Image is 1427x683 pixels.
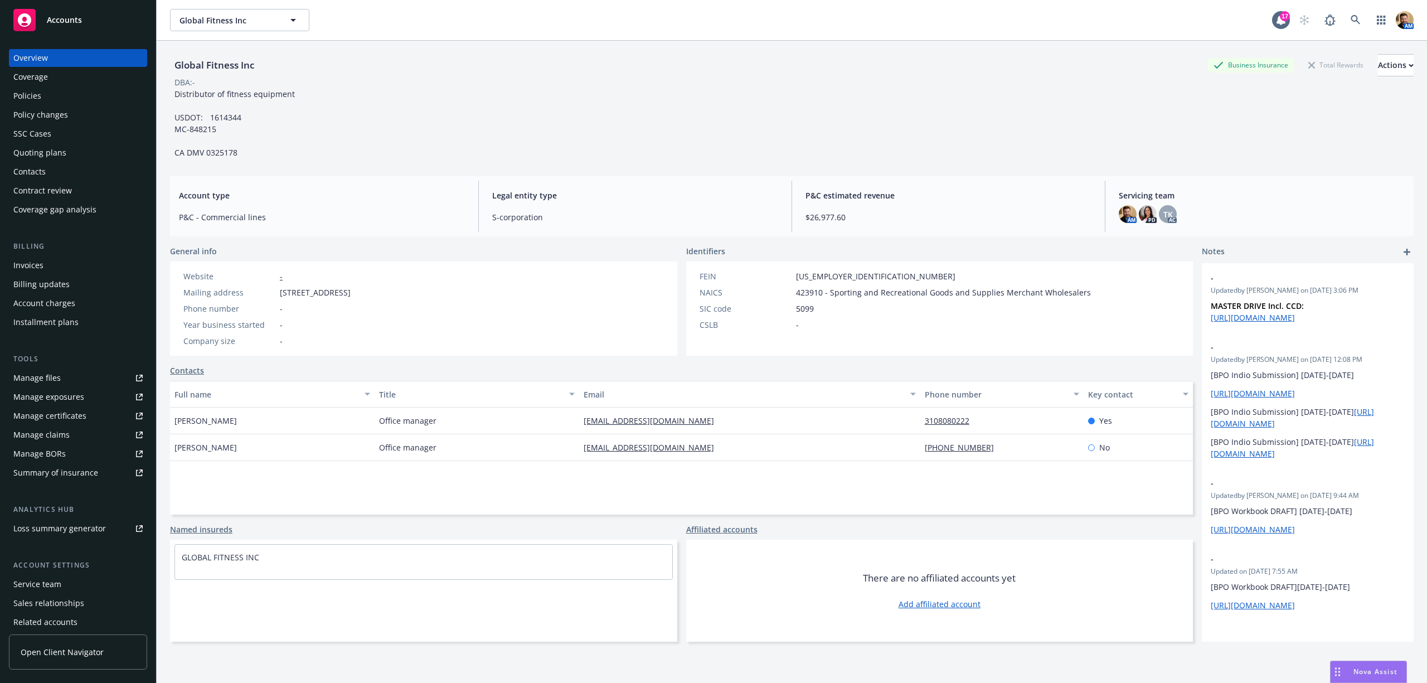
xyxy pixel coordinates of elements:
a: Policy changes [9,106,147,124]
div: Coverage [13,68,48,86]
a: - [280,271,283,282]
span: Distributor of fitness equipment USDOT: 1614344 MC-848215 CA DMV 0325178 [174,89,295,158]
a: Summary of insurance [9,464,147,482]
span: - [796,319,799,331]
span: Notes [1202,245,1225,259]
span: Office manager [379,442,436,453]
div: Loss summary generator [13,520,106,537]
img: photo [1119,205,1137,223]
span: Legal entity type [492,190,778,201]
a: Named insureds [170,524,232,535]
div: Title [379,389,562,400]
button: Actions [1378,54,1414,76]
div: -Updatedby [PERSON_NAME] on [DATE] 12:08 PM[BPO Indio Submission] [DATE]-[DATE][URL][DOMAIN_NAME]... [1202,332,1414,468]
span: - [1211,341,1376,353]
div: Service team [13,575,61,593]
a: 3108080222 [925,415,978,426]
div: Sales relationships [13,594,84,612]
div: Year business started [183,319,275,331]
span: Identifiers [686,245,725,257]
span: Accounts [47,16,82,25]
div: CSLB [700,319,792,331]
div: Billing [9,241,147,252]
span: 423910 - Sporting and Recreational Goods and Supplies Merchant Wholesalers [796,287,1091,298]
a: Account charges [9,294,147,312]
div: Key contact [1088,389,1176,400]
button: Global Fitness Inc [170,9,309,31]
div: Quoting plans [13,144,66,162]
span: - [280,303,283,314]
div: SIC code [700,303,792,314]
div: Phone number [925,389,1067,400]
a: Manage files [9,369,147,387]
a: edit [1376,477,1389,491]
a: Contacts [170,365,204,376]
a: GLOBAL FITNESS INC [182,552,259,563]
span: Office manager [379,415,436,427]
div: -Updated on [DATE] 7:55 AM[BPO Workbook DRAFT][DATE]-[DATE][URL][DOMAIN_NAME] [1202,544,1414,620]
span: 5099 [796,303,814,314]
img: photo [1139,205,1157,223]
p: [BPO Indio Submission] [DATE]-[DATE] [1211,369,1405,381]
button: Key contact [1084,381,1193,408]
p: [BPO Workbook DRAFT] [DATE]-[DATE] [1211,505,1405,517]
a: Related accounts [9,613,147,631]
div: Invoices [13,256,43,274]
div: Company size [183,335,275,347]
span: P&C estimated revenue [805,190,1091,201]
div: 17 [1280,11,1290,21]
span: [PERSON_NAME] [174,442,237,453]
a: Search [1345,9,1367,31]
span: Updated by [PERSON_NAME] on [DATE] 12:08 PM [1211,355,1405,365]
span: [STREET_ADDRESS] [280,287,351,298]
div: -Updatedby [PERSON_NAME] on [DATE] 9:44 AM[BPO Workbook DRAFT] [DATE]-[DATE][URL][DOMAIN_NAME] [1202,468,1414,544]
div: Manage certificates [13,407,86,425]
span: - [280,319,283,331]
button: Title [375,381,579,408]
a: Sales relationships [9,594,147,612]
span: General info [170,245,217,257]
a: remove [1391,341,1405,355]
a: SSC Cases [9,125,147,143]
div: Contacts [13,163,46,181]
div: Email [584,389,904,400]
a: remove [1391,477,1405,491]
div: Manage exposures [13,388,84,406]
span: - [280,335,283,347]
div: Phone number [183,303,275,314]
div: FEIN [700,270,792,282]
a: Manage exposures [9,388,147,406]
strong: MASTER DRIVE Incl. CCD: [1211,301,1304,311]
a: Contacts [9,163,147,181]
span: Servicing team [1119,190,1405,201]
div: NAICS [700,287,792,298]
a: Manage certificates [9,407,147,425]
div: Policy changes [13,106,68,124]
a: Start snowing [1293,9,1316,31]
a: Manage claims [9,426,147,444]
p: [BPO Indio Submission] [DATE]-[DATE] [1211,436,1405,459]
a: Installment plans [9,313,147,331]
a: add [1400,245,1414,259]
span: $26,977.60 [805,211,1091,223]
div: Manage claims [13,426,70,444]
span: - [1211,272,1376,284]
a: Loss summary generator [9,520,147,537]
div: Manage BORs [13,445,66,463]
div: Drag to move [1331,661,1345,682]
div: Total Rewards [1303,58,1369,72]
a: Invoices [9,256,147,274]
div: Installment plans [13,313,79,331]
span: Nova Assist [1353,667,1397,676]
button: Email [579,381,920,408]
a: [PHONE_NUMBER] [925,442,1003,453]
div: Global Fitness Inc [170,58,259,72]
span: No [1099,442,1110,453]
div: DBA: - [174,76,195,88]
a: Contract review [9,182,147,200]
a: remove [1391,272,1405,285]
div: SSC Cases [13,125,51,143]
span: [US_EMPLOYER_IDENTIFICATION_NUMBER] [796,270,955,282]
span: TK [1163,209,1173,220]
